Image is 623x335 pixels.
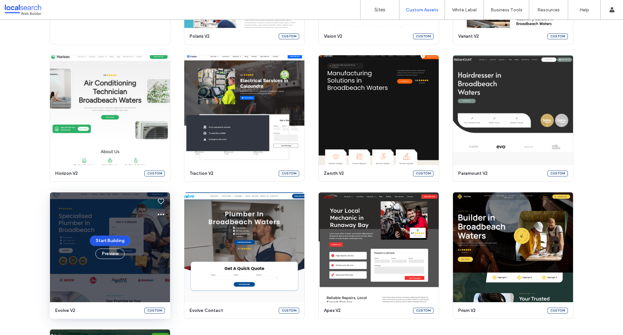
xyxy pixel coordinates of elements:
[279,171,299,176] div: Custom
[144,308,165,314] div: Custom
[458,307,544,314] span: prism v2
[547,171,568,176] div: Custom
[95,249,125,259] button: Preview
[279,308,299,314] div: Custom
[90,236,130,246] button: Start Building
[374,7,385,13] label: Sites
[406,7,438,13] label: Custom Assets
[144,171,165,176] div: Custom
[458,33,544,40] span: variant v2
[279,33,299,39] div: Custom
[458,170,544,177] span: paramount v2
[491,7,522,13] label: Business Tools
[189,170,275,177] span: traction v2
[580,7,589,13] label: Help
[413,308,434,314] div: Custom
[324,33,409,40] span: vision v2
[189,33,275,40] span: polaris v2
[452,7,477,13] label: White Label
[547,308,568,314] div: Custom
[189,307,275,314] span: evolve contact
[55,170,140,177] span: horizon v2
[413,33,434,39] div: Custom
[413,171,434,176] div: Custom
[15,5,28,10] span: Help
[537,7,560,13] label: Resources
[55,307,140,314] span: evolve v2
[547,33,568,39] div: Custom
[324,307,409,314] span: apex v2
[324,170,409,177] span: zenith v2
